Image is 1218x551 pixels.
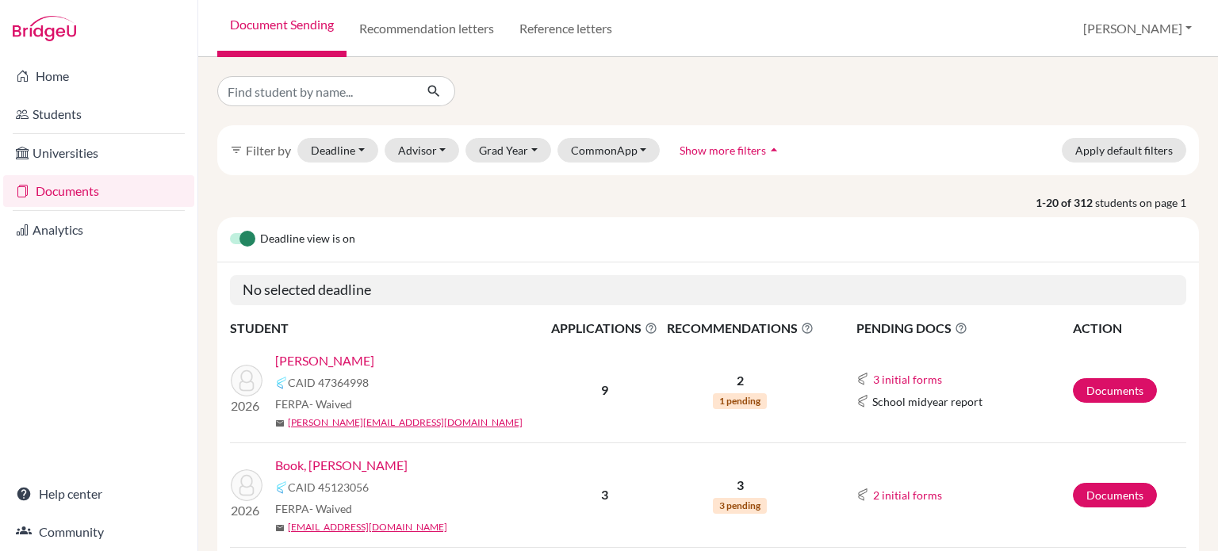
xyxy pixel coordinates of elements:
button: Show more filtersarrow_drop_up [666,138,795,163]
a: [PERSON_NAME][EMAIL_ADDRESS][DOMAIN_NAME] [288,415,523,430]
button: Grad Year [465,138,551,163]
a: [EMAIL_ADDRESS][DOMAIN_NAME] [288,520,447,534]
span: School midyear report [872,393,982,410]
button: Deadline [297,138,378,163]
p: 2 [662,371,818,390]
span: mail [275,523,285,533]
span: FERPA [275,396,352,412]
input: Find student by name... [217,76,414,106]
b: 3 [601,487,608,502]
span: Show more filters [680,143,766,157]
a: Analytics [3,214,194,246]
p: 2026 [231,396,262,415]
b: 9 [601,382,608,397]
span: CAID 47364998 [288,374,369,391]
a: Documents [1073,483,1157,507]
a: Book, [PERSON_NAME] [275,456,408,475]
img: Common App logo [856,373,869,385]
button: Apply default filters [1062,138,1186,163]
a: Help center [3,478,194,510]
span: - Waived [309,502,352,515]
button: 2 initial forms [872,486,943,504]
img: Anderson, Soren [231,365,262,396]
a: Documents [3,175,194,207]
a: Home [3,60,194,92]
h5: No selected deadline [230,275,1186,305]
span: 1 pending [713,393,767,409]
a: Community [3,516,194,548]
span: RECOMMENDATIONS [662,319,818,338]
p: 2026 [231,501,262,520]
img: Bridge-U [13,16,76,41]
span: CAID 45123056 [288,479,369,496]
img: Book, Nadia [231,469,262,501]
button: 3 initial forms [872,370,943,388]
span: - Waived [309,397,352,411]
p: 3 [662,476,818,495]
a: Students [3,98,194,130]
button: CommonApp [557,138,661,163]
i: filter_list [230,143,243,156]
span: Filter by [246,143,291,158]
img: Common App logo [275,481,288,494]
img: Common App logo [856,395,869,408]
span: FERPA [275,500,352,517]
button: [PERSON_NAME] [1076,13,1199,44]
i: arrow_drop_up [766,142,782,158]
a: [PERSON_NAME] [275,351,374,370]
span: 3 pending [713,498,767,514]
a: Universities [3,137,194,169]
span: PENDING DOCS [856,319,1071,338]
a: Documents [1073,378,1157,403]
img: Common App logo [856,488,869,501]
button: Advisor [385,138,460,163]
span: mail [275,419,285,428]
th: STUDENT [230,318,547,339]
span: APPLICATIONS [548,319,661,338]
img: Common App logo [275,377,288,389]
th: ACTION [1072,318,1186,339]
span: students on page 1 [1095,194,1199,211]
strong: 1-20 of 312 [1036,194,1095,211]
span: Deadline view is on [260,230,355,249]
